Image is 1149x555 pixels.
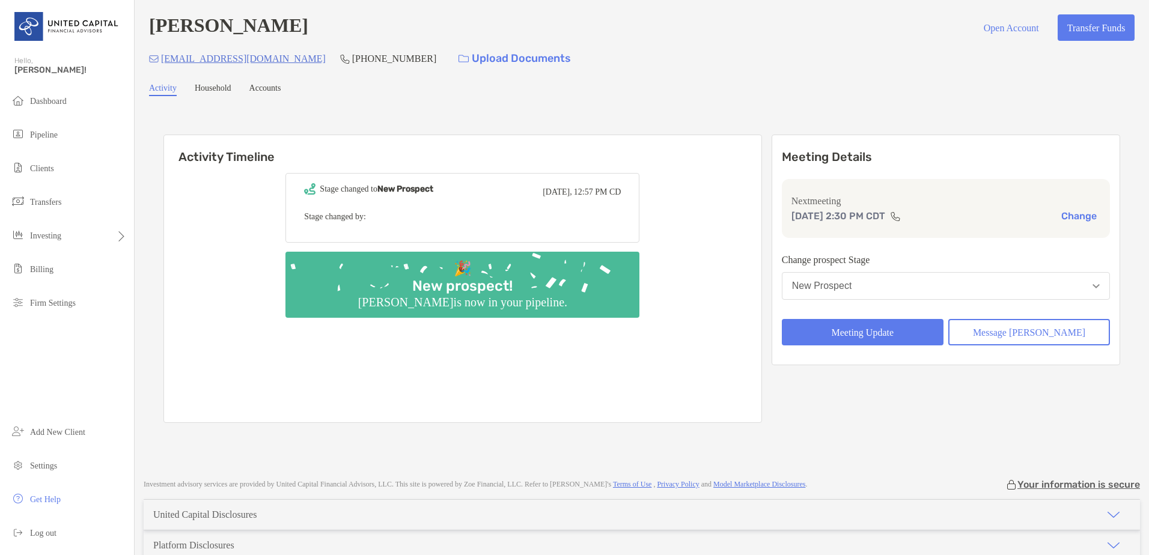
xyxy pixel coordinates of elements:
b: New Prospect [377,184,433,194]
p: Your information is secure [1017,479,1140,490]
button: Open Account [974,14,1048,41]
div: New prospect! [407,277,517,295]
span: [PERSON_NAME]! [14,65,127,75]
span: Clients [30,164,54,173]
p: Stage changed by: [304,209,621,224]
button: Transfer Funds [1058,14,1135,41]
a: Upload Documents [451,46,579,71]
img: icon arrow [1106,508,1121,522]
img: icon arrow [1106,538,1121,553]
h6: Activity Timeline [164,135,761,164]
img: get-help icon [11,491,25,506]
img: transfers icon [11,194,25,208]
span: Transfers [30,198,61,207]
div: New Prospect [792,281,852,291]
img: United Capital Logo [14,5,120,48]
p: [DATE] 2:30 PM CDT [791,208,885,223]
a: Terms of Use [613,480,651,488]
span: Firm Settings [30,299,76,308]
a: Model Marketplace Disclosures [713,480,805,488]
a: Accounts [249,83,281,96]
p: Next meeting [791,193,1100,208]
p: Change prospect Stage [782,252,1110,267]
p: [PHONE_NUMBER] [352,51,436,66]
span: Settings [30,461,57,470]
img: logout icon [11,525,25,539]
span: Dashboard [30,97,67,106]
img: Event icon [304,183,315,195]
h4: [PERSON_NAME] [149,14,308,41]
p: Meeting Details [782,150,1110,165]
img: pipeline icon [11,127,25,141]
span: Log out [30,529,56,538]
div: [PERSON_NAME] is now in your pipeline. [353,295,572,309]
span: Get Help [30,495,61,504]
img: firm-settings icon [11,295,25,309]
img: clients icon [11,160,25,175]
span: Investing [30,231,61,240]
span: Add New Client [30,428,85,437]
div: 🎉 [449,260,477,277]
img: Open dropdown arrow [1093,284,1100,288]
img: Email Icon [149,55,159,62]
button: Meeting Update [782,319,943,345]
span: Billing [30,265,53,274]
a: Activity [149,83,177,96]
button: Message [PERSON_NAME] [948,319,1110,345]
div: Stage changed to [320,184,433,194]
button: New Prospect [782,272,1110,300]
a: Household [195,83,231,96]
p: [EMAIL_ADDRESS][DOMAIN_NAME] [161,51,326,66]
img: billing icon [11,261,25,276]
div: Platform Disclosures [153,540,234,551]
a: Privacy Policy [657,480,699,488]
img: investing icon [11,228,25,242]
span: [DATE], [543,187,572,197]
button: Change [1058,210,1100,222]
img: settings icon [11,458,25,472]
img: communication type [890,211,901,221]
div: United Capital Disclosures [153,509,257,520]
img: add_new_client icon [11,424,25,438]
img: button icon [459,55,469,63]
span: 12:57 PM CD [574,187,621,197]
span: Pipeline [30,130,58,139]
img: dashboard icon [11,93,25,108]
img: Phone Icon [340,54,350,64]
p: Investment advisory services are provided by United Capital Financial Advisors, LLC . This site i... [144,480,807,489]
